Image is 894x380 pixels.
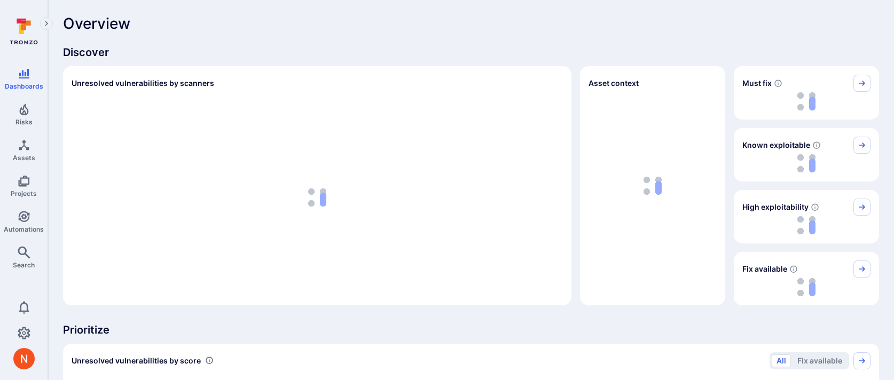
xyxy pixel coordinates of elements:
[774,79,782,88] svg: Risk score >=40 , missed SLA
[734,252,879,305] div: Fix available
[43,19,50,28] i: Expand navigation menu
[72,355,201,366] span: Unresolved vulnerabilities by score
[13,348,35,369] img: ACg8ocIprwjrgDQnDsNSk9Ghn5p5-B8DpAKWoJ5Gi9syOE4K59tr4Q=s96-c
[63,15,130,32] span: Overview
[742,278,871,297] div: loading spinner
[742,78,772,89] span: Must fix
[811,203,819,211] svg: EPSS score ≥ 0.7
[742,154,871,173] div: loading spinner
[4,225,44,233] span: Automations
[742,92,871,111] div: loading spinner
[772,354,791,367] button: All
[13,348,35,369] div: Neeren Patki
[734,66,879,120] div: Must fix
[797,278,815,296] img: Loading...
[797,154,815,172] img: Loading...
[734,128,879,181] div: Known exploitable
[63,45,879,60] span: Discover
[11,189,37,197] span: Projects
[13,154,35,162] span: Assets
[793,354,847,367] button: Fix available
[589,78,639,89] span: Asset context
[797,92,815,110] img: Loading...
[63,322,879,337] span: Prioritize
[13,261,35,269] span: Search
[15,118,33,126] span: Risks
[5,82,43,90] span: Dashboards
[812,141,821,149] svg: Confirmed exploitable by KEV
[308,188,326,207] img: Loading...
[742,202,809,212] span: High exploitability
[72,98,563,297] div: loading spinner
[742,140,810,151] span: Known exploitable
[789,265,798,273] svg: Vulnerabilities with fix available
[734,190,879,243] div: High exploitability
[797,216,815,234] img: Loading...
[72,78,214,89] h2: Unresolved vulnerabilities by scanners
[742,264,787,274] span: Fix available
[742,216,871,235] div: loading spinner
[205,355,214,366] div: Number of vulnerabilities in status 'Open' 'Triaged' and 'In process' grouped by score
[40,17,53,30] button: Expand navigation menu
